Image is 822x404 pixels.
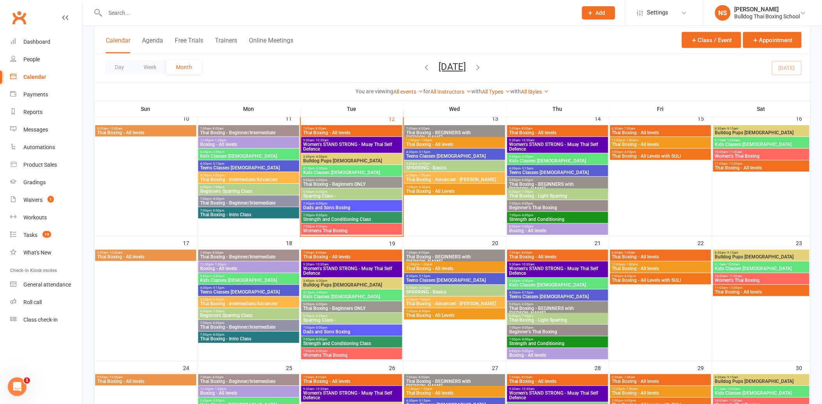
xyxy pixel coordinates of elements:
[314,167,327,170] span: - 5:00pm
[726,139,740,142] span: - 10:00am
[211,310,224,313] span: - 7:00pm
[728,275,742,278] span: - 11:00am
[612,127,710,130] span: 6:30am
[509,225,607,229] span: 8:00pm
[108,251,123,255] span: - 10:00am
[200,154,298,158] span: Kids Classes [DEMOGRAPHIC_DATA]
[23,162,57,168] div: Product Sales
[406,189,504,194] span: Thai Boxing - All Levels
[303,295,401,299] span: Kids Classes [DEMOGRAPHIC_DATA]
[303,267,401,276] span: Women's STAND STRONG - Muay Thai Self Defence
[215,37,237,53] button: Trainers
[10,191,82,209] a: Waivers 1
[10,311,82,329] a: Class kiosk mode
[726,263,740,267] span: - 10:00am
[10,294,82,311] a: Roll call
[303,170,401,175] span: Kids Classes [DEMOGRAPHIC_DATA]
[406,298,504,302] span: 6:00pm
[612,130,710,135] span: Thai Boxing - All levels
[417,127,430,130] span: - 8:00am
[520,139,534,142] span: - 10:30am
[509,130,607,135] span: Thai Boxing - All levels
[314,303,327,306] span: - 6:00pm
[23,249,51,256] div: What's New
[303,190,401,194] span: 5:30pm
[728,287,743,290] span: - 12:00pm
[625,139,638,142] span: - 1:00pm
[623,275,636,278] span: - 6:00pm
[520,225,533,229] span: - 9:00pm
[200,251,298,255] span: 7:00am
[314,178,327,182] span: - 6:00pm
[9,8,29,27] a: Clubworx
[609,101,712,117] th: Fri
[23,109,43,115] div: Reports
[419,263,432,267] span: - 1:00pm
[303,194,401,198] span: Sparring Class -
[612,278,710,283] span: Thai Boxing - All Levels with SULI
[406,287,504,290] span: 5:00pm
[314,251,327,255] span: - 8:00am
[796,112,810,125] div: 16
[509,279,607,283] span: 3:45pm
[406,310,504,313] span: 7:00pm
[200,197,298,201] span: 7:00pm
[715,251,808,255] span: 8:30am
[200,127,298,130] span: 7:00am
[300,101,403,117] th: Tue
[715,150,808,154] span: 10:00am
[23,56,40,62] div: People
[509,194,607,198] span: Thai Boxing - Light Sparring
[715,287,808,290] span: 11:00am
[509,318,607,323] span: Thai Boxing - Light Sparring
[303,291,401,295] span: 4:15pm
[200,162,298,166] span: 4:30pm
[23,232,37,238] div: Tasks
[595,237,609,249] div: 21
[175,37,203,53] button: Free Trials
[682,32,741,48] button: Class / Event
[406,278,504,283] span: Teens Classes [DEMOGRAPHIC_DATA]
[509,155,607,158] span: 3:45pm
[520,291,533,295] span: - 5:15pm
[715,275,808,278] span: 10:00am
[482,89,510,95] a: All Types
[406,255,504,264] span: Thai Boxing - BEGINNERS with [PERSON_NAME]
[417,174,430,177] span: - 7:00pm
[612,255,710,260] span: Thai Boxing - All levels
[417,298,430,302] span: - 7:00pm
[200,166,298,170] span: Teens Classes [DEMOGRAPHIC_DATA]
[106,37,130,53] button: Calendar
[108,127,123,130] span: - 10:00am
[715,142,808,147] span: Kids Classes [DEMOGRAPHIC_DATA]
[213,263,226,267] span: - 1:30pm
[303,303,401,306] span: 5:00pm
[303,315,401,318] span: 5:30pm
[728,162,743,166] span: - 12:00pm
[612,154,710,158] span: Thai Boxing - All Levels with SULI
[10,86,82,103] a: Payments
[509,205,607,210] span: Beginner's Thai Boxing
[142,37,163,53] button: Agenda
[10,276,82,294] a: General attendance kiosk mode
[314,225,327,229] span: - 8:00pm
[303,225,401,229] span: 7:00pm
[509,158,607,163] span: Kids Classes [DEMOGRAPHIC_DATA]
[417,251,430,255] span: - 8:00am
[314,202,327,205] span: - 8:00pm
[200,278,298,283] span: Kids Classes [DEMOGRAPHIC_DATA]
[406,139,504,142] span: 12:00pm
[715,267,808,271] span: Kids Classes [DEMOGRAPHIC_DATA]
[509,295,607,299] span: Teens Classes [DEMOGRAPHIC_DATA]
[509,306,607,316] span: Thai Boxing - BEGINNERS with [PERSON_NAME]
[430,89,471,95] a: All Instructors
[506,101,609,117] th: Thu
[200,290,298,295] span: Teens Classes [DEMOGRAPHIC_DATA]
[509,229,607,233] span: Boxing - All levels
[726,127,739,130] span: - 9:15am
[406,127,504,130] span: 7:00am
[249,37,293,53] button: Online Meetings
[715,5,731,21] div: NS
[314,279,327,283] span: - 4:30pm
[406,166,504,170] span: SPARRING - Basics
